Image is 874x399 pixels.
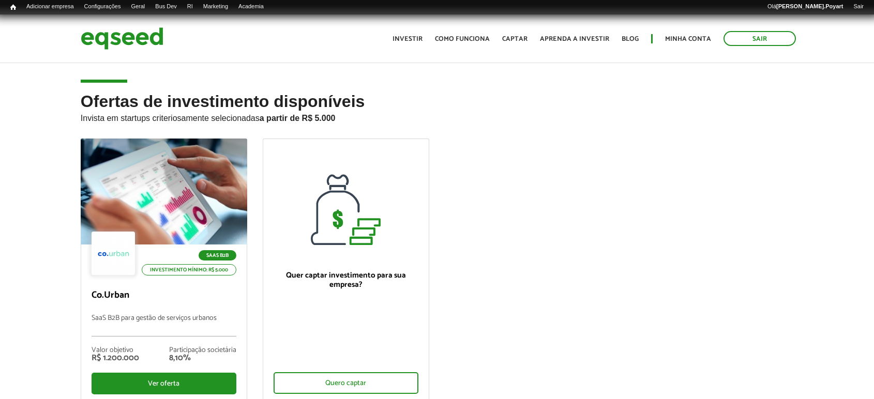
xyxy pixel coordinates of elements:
[10,4,16,11] span: Início
[150,3,182,11] a: Bus Dev
[393,36,423,42] a: Investir
[762,3,849,11] a: Olá[PERSON_NAME].Poyart
[199,250,236,260] p: SaaS B2B
[502,36,528,42] a: Captar
[665,36,711,42] a: Minha conta
[126,3,150,11] a: Geral
[182,3,198,11] a: RI
[540,36,609,42] a: Aprenda a investir
[776,3,843,9] strong: [PERSON_NAME].Poyart
[622,36,639,42] a: Blog
[92,373,236,394] div: Ver oferta
[274,372,418,394] div: Quero captar
[724,31,796,46] a: Sair
[81,25,163,52] img: EqSeed
[92,314,236,336] p: SaaS B2B para gestão de serviços urbanos
[233,3,269,11] a: Academia
[848,3,869,11] a: Sair
[81,111,793,123] p: Invista em startups criteriosamente selecionadas
[92,290,236,301] p: Co.Urban
[21,3,79,11] a: Adicionar empresa
[274,271,418,289] p: Quer captar investimento para sua empresa?
[260,114,336,122] strong: a partir de R$ 5.000
[79,3,126,11] a: Configurações
[81,93,793,139] h2: Ofertas de investimento disponíveis
[198,3,233,11] a: Marketing
[142,264,236,275] p: Investimento mínimo: R$ 5.000
[435,36,490,42] a: Como funciona
[92,347,139,354] div: Valor objetivo
[5,3,21,12] a: Início
[92,354,139,362] div: R$ 1.200.000
[169,354,236,362] div: 8,10%
[169,347,236,354] div: Participação societária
